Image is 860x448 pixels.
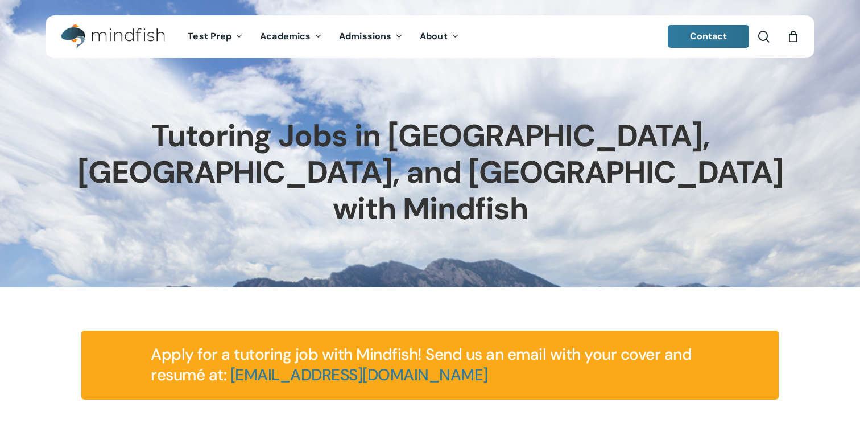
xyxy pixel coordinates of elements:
[420,30,448,42] span: About
[46,15,814,58] header: Main Menu
[188,30,231,42] span: Test Prep
[330,32,411,42] a: Admissions
[260,30,311,42] span: Academics
[151,344,692,385] span: Apply for a tutoring job with Mindfish! Send us an email with your cover and resumé at:
[251,32,330,42] a: Academics
[339,30,391,42] span: Admissions
[690,30,727,42] span: Contact
[668,25,750,48] a: Contact
[179,32,251,42] a: Test Prep
[230,364,488,385] a: [EMAIL_ADDRESS][DOMAIN_NAME]
[411,32,468,42] a: About
[179,15,467,58] nav: Main Menu
[77,116,783,229] span: Tutoring Jobs in [GEOGRAPHIC_DATA], [GEOGRAPHIC_DATA], and [GEOGRAPHIC_DATA] with Mindfish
